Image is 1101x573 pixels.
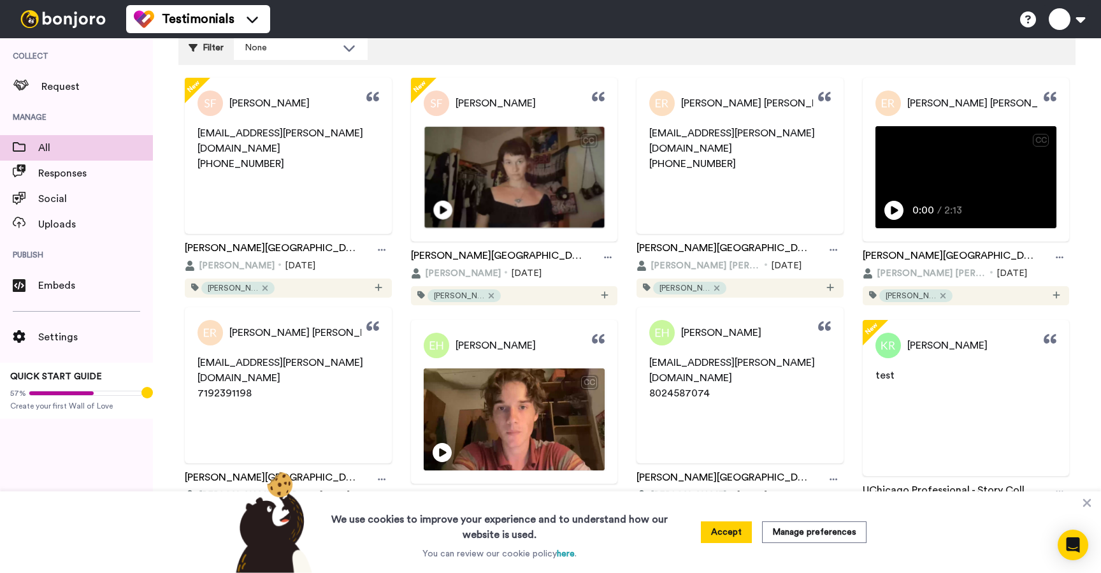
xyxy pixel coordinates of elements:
[38,217,153,232] span: Uploads
[15,10,111,28] img: bj-logo-header-white.svg
[199,259,275,272] span: [PERSON_NAME]
[863,248,1036,267] a: [PERSON_NAME][GEOGRAPHIC_DATA]
[41,79,153,94] span: Request
[649,320,675,345] img: Profile Picture
[1033,134,1049,147] div: CC
[875,91,901,116] img: Profile Picture
[649,358,815,383] span: [EMAIL_ADDRESS][PERSON_NAME][DOMAIN_NAME]
[875,333,901,358] img: Profile Picture
[198,91,223,116] img: Profile Picture
[411,490,584,509] a: [PERSON_NAME][GEOGRAPHIC_DATA]
[649,159,736,169] span: [PHONE_NUMBER]
[912,203,935,218] span: 0:00
[649,128,815,154] span: [EMAIL_ADDRESS][PERSON_NAME][DOMAIN_NAME]
[10,401,143,411] span: Create your first Wall of Love
[198,320,223,345] img: Profile Picture
[185,259,275,272] button: [PERSON_NAME]
[907,338,988,353] span: [PERSON_NAME]
[410,76,429,96] span: New
[411,248,584,267] a: [PERSON_NAME][GEOGRAPHIC_DATA]
[411,267,618,280] div: [DATE]
[937,203,942,218] span: /
[875,126,1057,228] img: Video Thumbnail
[681,325,761,340] span: [PERSON_NAME]
[185,470,358,489] a: [PERSON_NAME][GEOGRAPHIC_DATA]
[141,387,153,398] div: Tooltip anchor
[637,489,726,502] button: [PERSON_NAME]
[877,267,987,280] span: [PERSON_NAME] [PERSON_NAME]
[456,338,536,353] span: [PERSON_NAME]
[557,549,575,558] a: here
[861,319,881,338] span: New
[649,91,675,116] img: Profile Picture
[422,548,577,560] p: You can review our cookie policy .
[198,128,363,154] span: [EMAIL_ADDRESS][PERSON_NAME][DOMAIN_NAME]
[245,41,336,54] div: None
[651,489,726,502] span: [PERSON_NAME]
[185,259,392,272] div: [DATE]
[944,203,967,218] span: 2:13
[424,333,449,358] img: Profile Picture
[434,291,485,301] span: [PERSON_NAME]
[456,96,536,111] span: [PERSON_NAME]
[198,159,284,169] span: [PHONE_NUMBER]
[424,127,604,228] img: Video Thumbnail
[863,267,987,280] button: [PERSON_NAME] [PERSON_NAME]
[886,291,937,301] span: [PERSON_NAME]
[38,330,153,345] span: Settings
[637,470,810,489] a: [PERSON_NAME][GEOGRAPHIC_DATA]
[189,36,224,60] div: Filter
[425,267,501,280] span: [PERSON_NAME]
[198,388,252,398] span: 7192391198
[162,10,234,28] span: Testimonials
[637,259,844,272] div: [DATE]
[10,372,102,381] span: QUICK START GUIDE
[208,283,259,293] span: [PERSON_NAME]
[681,96,844,111] span: [PERSON_NAME] [PERSON_NAME]
[38,191,153,207] span: Social
[198,358,363,383] span: [EMAIL_ADDRESS][PERSON_NAME][DOMAIN_NAME]
[637,489,844,502] div: [DATE]
[637,240,810,259] a: [PERSON_NAME][GEOGRAPHIC_DATA]
[701,521,752,543] button: Accept
[651,259,761,272] span: [PERSON_NAME] [PERSON_NAME]
[907,96,1070,111] span: [PERSON_NAME] [PERSON_NAME]
[581,376,597,389] div: CC
[134,9,154,29] img: tm-color.svg
[1058,530,1088,560] div: Open Intercom Messenger
[10,388,26,398] span: 57%
[580,134,596,147] div: CC
[649,388,710,398] span: 8024587074
[411,267,501,280] button: [PERSON_NAME]
[424,91,449,116] img: Profile Picture
[229,96,310,111] span: [PERSON_NAME]
[224,471,319,573] img: bear-with-cookie.png
[863,267,1070,280] div: [DATE]
[38,278,153,293] span: Embeds
[185,240,358,259] a: [PERSON_NAME][GEOGRAPHIC_DATA]
[637,259,761,272] button: [PERSON_NAME] [PERSON_NAME]
[38,140,153,156] span: All
[659,283,710,293] span: [PERSON_NAME]
[863,482,1036,502] a: UChicago Professional - Story Collection
[762,521,867,543] button: Manage preferences
[38,166,153,181] span: Responses
[199,489,309,502] span: [PERSON_NAME] [PERSON_NAME]
[424,368,605,470] img: Video Thumbnail
[319,504,680,542] h3: We use cookies to improve your experience and to understand how our website is used.
[183,76,203,96] span: New
[185,489,392,502] div: [DATE]
[875,370,895,381] span: test
[229,325,392,340] span: [PERSON_NAME] [PERSON_NAME]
